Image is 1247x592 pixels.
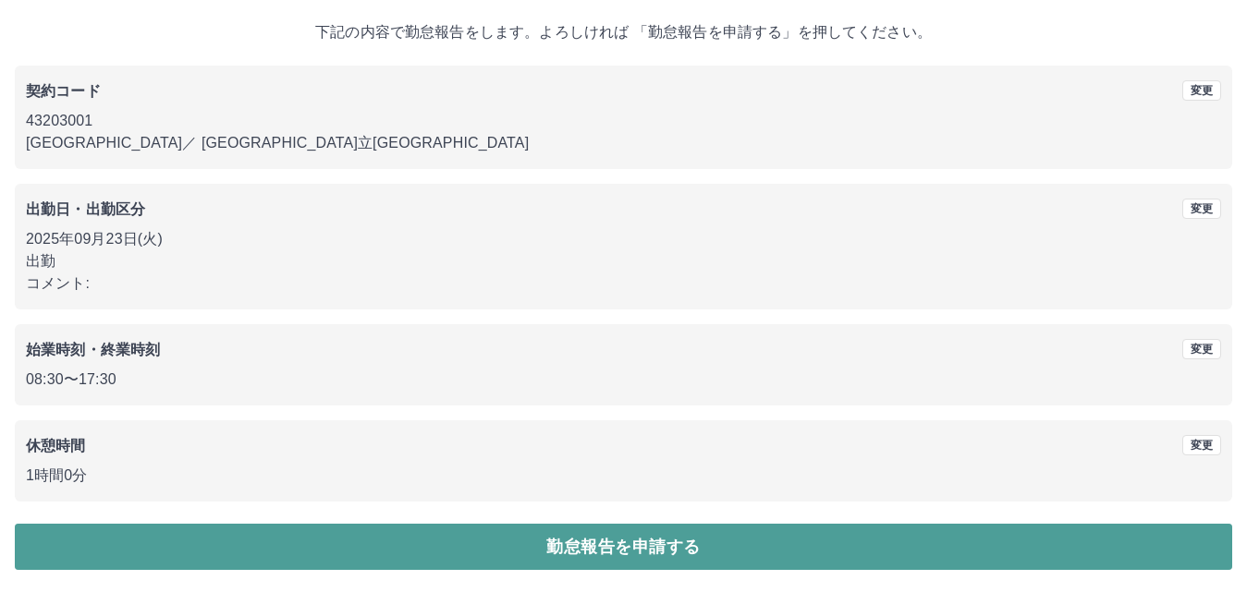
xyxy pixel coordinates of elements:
b: 出勤日・出勤区分 [26,201,145,217]
p: [GEOGRAPHIC_DATA] ／ [GEOGRAPHIC_DATA]立[GEOGRAPHIC_DATA] [26,132,1221,154]
p: 下記の内容で勤怠報告をします。よろしければ 「勤怠報告を申請する」を押してください。 [15,21,1232,43]
b: 休憩時間 [26,438,86,453]
p: 43203001 [26,110,1221,132]
button: 変更 [1182,435,1221,455]
b: 契約コード [26,83,101,99]
button: 変更 [1182,80,1221,101]
p: 2025年09月23日(火) [26,228,1221,250]
p: 1時間0分 [26,465,1221,487]
button: 変更 [1182,339,1221,359]
p: コメント: [26,272,1221,295]
b: 始業時刻・終業時刻 [26,342,160,357]
p: 出勤 [26,250,1221,272]
button: 変更 [1182,199,1221,219]
p: 08:30 〜 17:30 [26,368,1221,391]
button: 勤怠報告を申請する [15,524,1232,570]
